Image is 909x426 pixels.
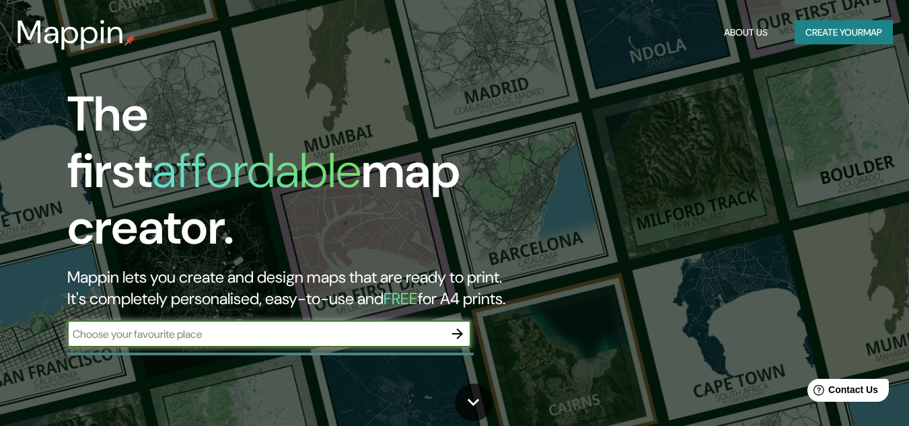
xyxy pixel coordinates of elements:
h1: The first map creator. [67,86,522,267]
h3: Mappin [16,13,124,51]
img: mappin-pin [124,35,135,46]
h5: FREE [384,288,418,309]
button: Create yourmap [795,20,893,45]
input: Choose your favourite place [67,326,444,342]
h2: Mappin lets you create and design maps that are ready to print. It's completely personalised, eas... [67,267,522,310]
h1: affordable [152,139,361,202]
button: About Us [719,20,773,45]
iframe: Help widget launcher [789,374,894,411]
